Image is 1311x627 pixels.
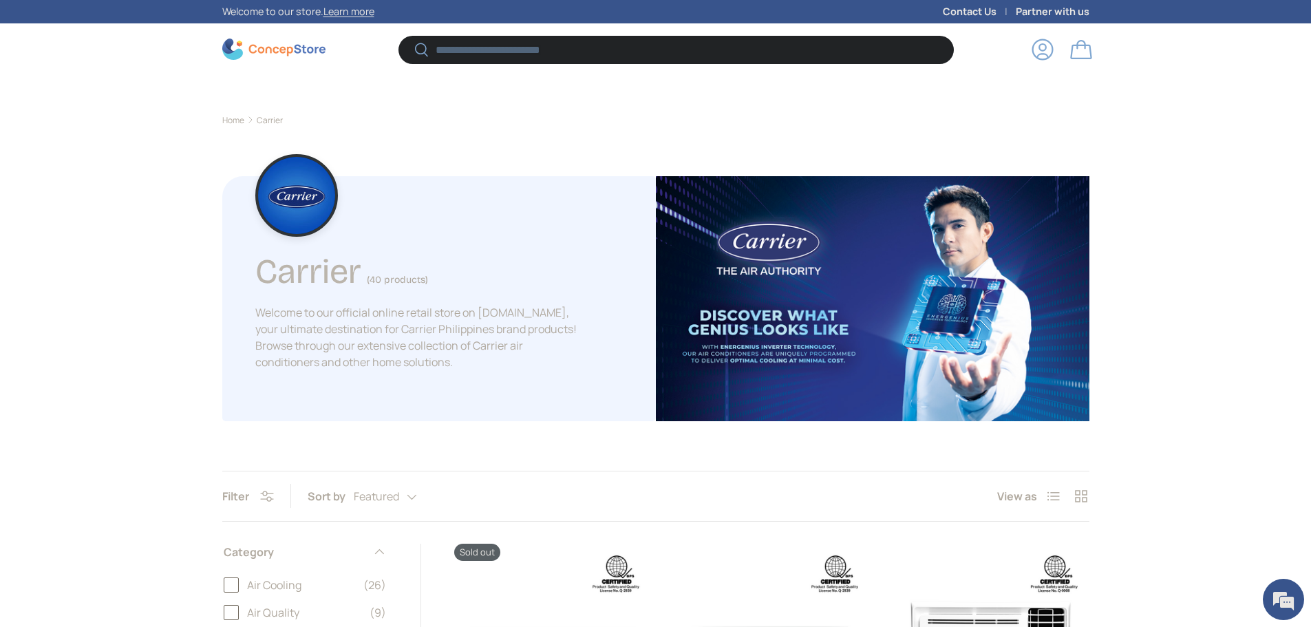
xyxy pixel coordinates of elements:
[943,4,1016,19] a: Contact Us
[222,489,274,504] button: Filter
[222,116,244,125] a: Home
[255,304,579,370] p: Welcome to our official online retail store on [DOMAIN_NAME], your ultimate destination for Carri...
[255,246,361,292] h1: Carrier
[323,5,374,18] a: Learn more
[308,488,354,504] label: Sort by
[354,485,445,509] button: Featured
[367,274,428,286] span: (40 products)
[354,490,399,503] span: Featured
[222,489,249,504] span: Filter
[997,488,1037,504] span: View as
[363,577,386,593] span: (26)
[656,176,1089,421] img: carrier-banner-image-concepstore
[247,577,355,593] span: Air Cooling
[222,4,374,19] p: Welcome to our store.
[257,116,283,125] a: Carrier
[247,604,361,621] span: Air Quality
[454,544,500,561] span: Sold out
[224,544,364,560] span: Category
[222,114,1089,127] nav: Breadcrumbs
[370,604,386,621] span: (9)
[1016,4,1089,19] a: Partner with us
[222,39,326,60] img: ConcepStore
[224,527,386,577] summary: Category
